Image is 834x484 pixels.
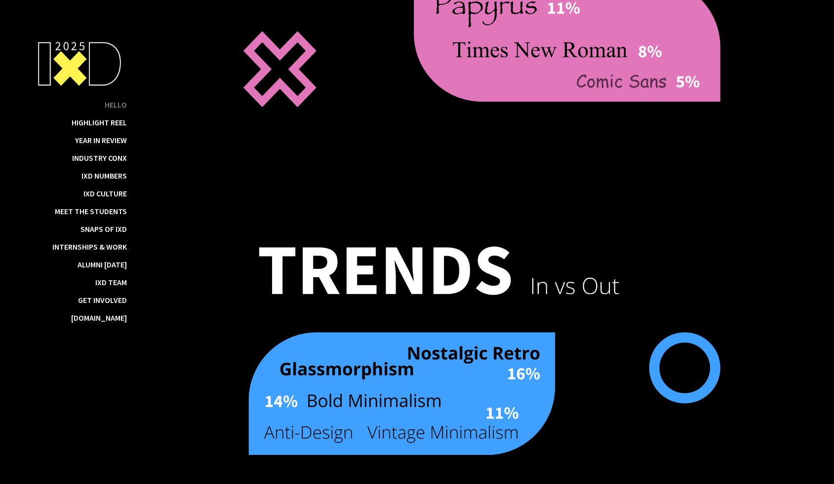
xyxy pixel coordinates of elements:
[83,188,127,198] a: IxD Culture
[71,313,127,323] a: [DOMAIN_NAME]
[78,295,127,305] a: Get Involved
[55,206,127,216] a: Meet the Students
[105,100,127,110] a: Hello
[95,277,127,287] a: IxD Team
[78,260,127,269] a: Alumni [DATE]
[52,242,127,252] a: Internships & Work
[75,135,127,145] a: Year in Review
[80,224,127,234] a: Snaps of IxD
[72,117,127,127] a: Highlight Reel
[72,153,127,163] a: Industry ConX
[81,171,127,181] a: IxD Numbers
